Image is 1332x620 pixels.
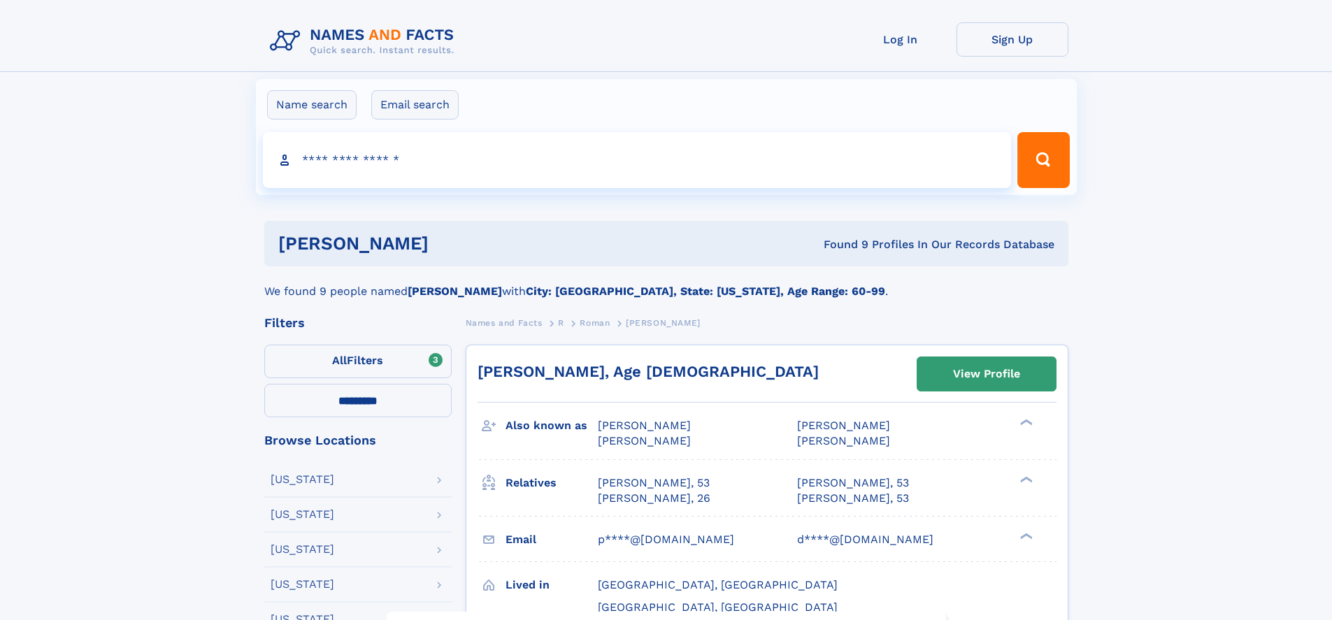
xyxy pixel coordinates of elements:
[598,600,838,614] span: [GEOGRAPHIC_DATA], [GEOGRAPHIC_DATA]
[598,419,691,432] span: [PERSON_NAME]
[506,528,598,551] h3: Email
[626,318,701,328] span: [PERSON_NAME]
[526,284,885,298] b: City: [GEOGRAPHIC_DATA], State: [US_STATE], Age Range: 60-99
[264,22,466,60] img: Logo Names and Facts
[845,22,957,57] a: Log In
[506,414,598,438] h3: Also known as
[558,318,564,328] span: R
[957,22,1068,57] a: Sign Up
[598,491,710,506] a: [PERSON_NAME], 26
[797,434,890,447] span: [PERSON_NAME]
[797,475,909,491] a: [PERSON_NAME], 53
[1017,132,1069,188] button: Search Button
[332,354,347,367] span: All
[598,434,691,447] span: [PERSON_NAME]
[797,419,890,432] span: [PERSON_NAME]
[598,475,710,491] a: [PERSON_NAME], 53
[271,544,334,555] div: [US_STATE]
[264,317,452,329] div: Filters
[408,284,502,298] b: [PERSON_NAME]
[371,90,459,120] label: Email search
[580,314,610,331] a: Roman
[271,509,334,520] div: [US_STATE]
[264,266,1068,300] div: We found 9 people named with .
[917,357,1056,391] a: View Profile
[1017,475,1033,484] div: ❯
[598,578,838,591] span: [GEOGRAPHIC_DATA], [GEOGRAPHIC_DATA]
[506,573,598,597] h3: Lived in
[1017,418,1033,427] div: ❯
[797,491,909,506] a: [PERSON_NAME], 53
[1017,531,1033,540] div: ❯
[466,314,543,331] a: Names and Facts
[278,235,626,252] h1: [PERSON_NAME]
[271,474,334,485] div: [US_STATE]
[558,314,564,331] a: R
[478,363,819,380] a: [PERSON_NAME], Age [DEMOGRAPHIC_DATA]
[271,579,334,590] div: [US_STATE]
[506,471,598,495] h3: Relatives
[267,90,357,120] label: Name search
[580,318,610,328] span: Roman
[953,358,1020,390] div: View Profile
[264,434,452,447] div: Browse Locations
[264,345,452,378] label: Filters
[263,132,1012,188] input: search input
[626,237,1054,252] div: Found 9 Profiles In Our Records Database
